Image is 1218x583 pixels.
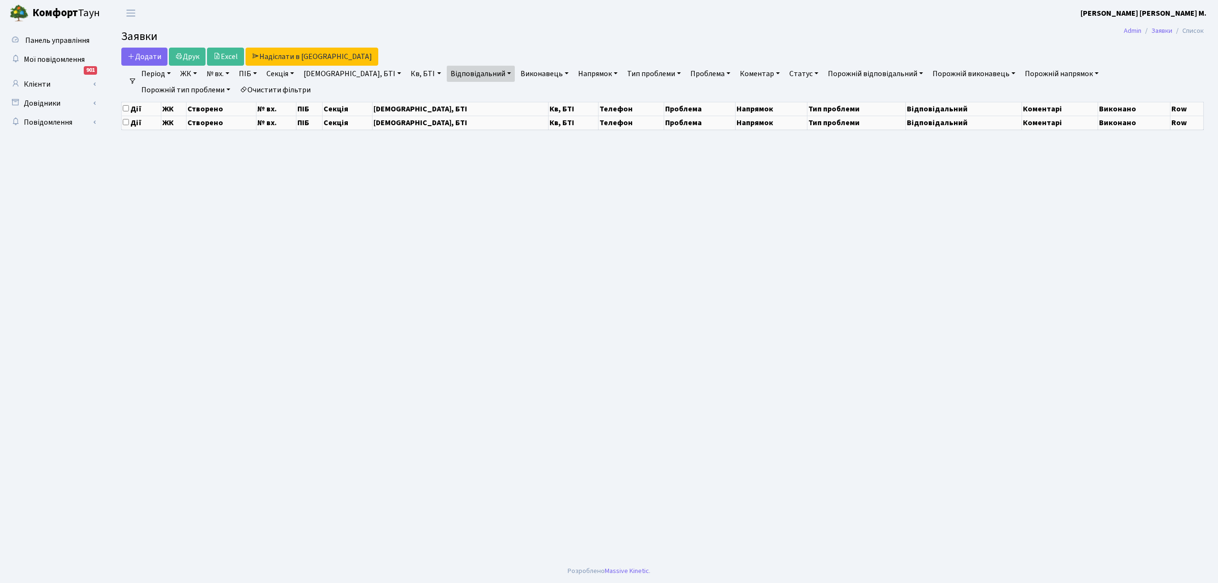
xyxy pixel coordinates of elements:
[807,102,905,116] th: Тип проблеми
[807,116,905,129] th: Тип проблеми
[32,5,100,21] span: Таун
[1021,66,1102,82] a: Порожній напрямок
[207,48,244,66] a: Excel
[186,116,256,129] th: Створено
[599,102,664,116] th: Телефон
[169,48,206,66] a: Друк
[372,102,549,116] th: [DEMOGRAPHIC_DATA], БТІ
[605,566,649,576] a: Massive Kinetic
[5,50,100,69] a: Мої повідомлення901
[203,66,233,82] a: № вх.
[186,102,256,116] th: Створено
[10,4,29,23] img: logo.png
[121,48,167,66] a: Додати
[256,116,296,129] th: № вх.
[177,66,201,82] a: ЖК
[906,116,1022,129] th: Відповідальний
[736,66,784,82] a: Коментар
[138,82,234,98] a: Порожній тип проблеми
[1170,116,1204,129] th: Row
[5,75,100,94] a: Клієнти
[1172,26,1204,36] li: Список
[1080,8,1207,19] a: [PERSON_NAME] [PERSON_NAME] М.
[122,102,161,116] th: Дії
[1170,102,1204,116] th: Row
[25,35,89,46] span: Панель управління
[407,66,444,82] a: Кв, БТІ
[687,66,734,82] a: Проблема
[256,102,296,116] th: № вх.
[1110,21,1218,41] nav: breadcrumb
[5,113,100,132] a: Повідомлення
[1098,116,1170,129] th: Виконано
[5,31,100,50] a: Панель управління
[235,66,261,82] a: ПІБ
[138,66,175,82] a: Період
[263,66,298,82] a: Секція
[447,66,515,82] a: Відповідальний
[246,48,378,66] a: Надіслати в [GEOGRAPHIC_DATA]
[323,102,373,116] th: Секція
[599,116,664,129] th: Телефон
[664,116,735,129] th: Проблема
[517,66,572,82] a: Виконавець
[623,66,685,82] a: Тип проблеми
[236,82,314,98] a: Очистити фільтри
[121,28,157,45] span: Заявки
[161,102,186,116] th: ЖК
[300,66,405,82] a: [DEMOGRAPHIC_DATA], БТІ
[296,116,323,129] th: ПІБ
[161,116,186,129] th: ЖК
[1124,26,1141,36] a: Admin
[1022,102,1098,116] th: Коментарі
[372,116,549,129] th: [DEMOGRAPHIC_DATA], БТІ
[736,102,807,116] th: Напрямок
[574,66,621,82] a: Напрямок
[1098,102,1170,116] th: Виконано
[24,54,85,65] span: Мої повідомлення
[1151,26,1172,36] a: Заявки
[549,102,599,116] th: Кв, БТІ
[32,5,78,20] b: Комфорт
[786,66,822,82] a: Статус
[296,102,323,116] th: ПІБ
[122,116,161,129] th: Дії
[568,566,650,576] div: Розроблено .
[5,94,100,113] a: Довідники
[84,66,97,75] div: 901
[929,66,1019,82] a: Порожній виконавець
[664,102,735,116] th: Проблема
[906,102,1022,116] th: Відповідальний
[128,51,161,62] span: Додати
[736,116,807,129] th: Напрямок
[323,116,373,129] th: Секція
[549,116,599,129] th: Кв, БТІ
[1022,116,1098,129] th: Коментарі
[119,5,143,21] button: Переключити навігацію
[824,66,927,82] a: Порожній відповідальний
